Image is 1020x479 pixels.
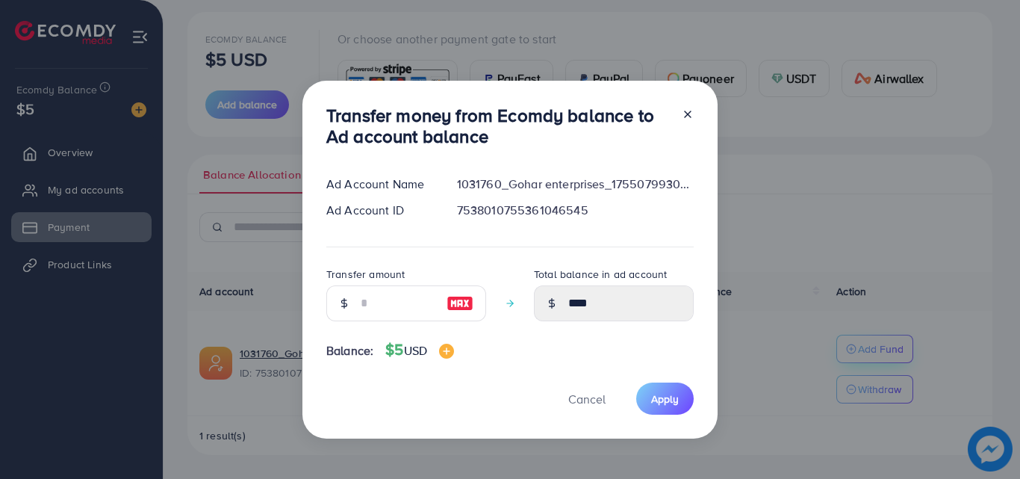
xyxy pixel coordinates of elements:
[550,383,624,415] button: Cancel
[314,176,445,193] div: Ad Account Name
[445,202,706,219] div: 7538010755361046545
[534,267,667,282] label: Total balance in ad account
[636,383,694,415] button: Apply
[404,342,427,359] span: USD
[439,344,454,359] img: image
[445,176,706,193] div: 1031760_Gohar enterprises_1755079930946
[326,105,670,148] h3: Transfer money from Ecomdy balance to Ad account balance
[568,391,606,407] span: Cancel
[447,294,473,312] img: image
[314,202,445,219] div: Ad Account ID
[326,342,373,359] span: Balance:
[651,392,679,407] span: Apply
[326,267,405,282] label: Transfer amount
[385,341,454,359] h4: $5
